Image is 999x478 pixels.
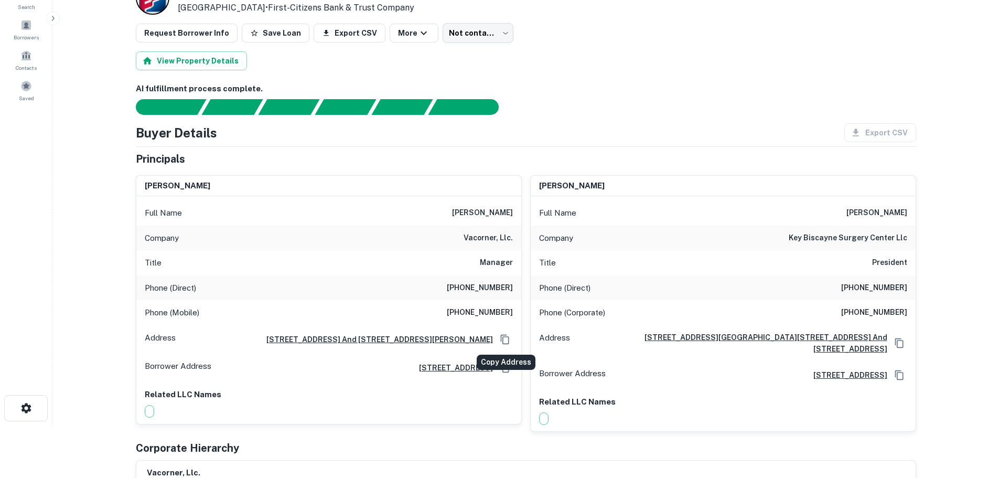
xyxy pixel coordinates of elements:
[201,99,263,115] div: Your request is received and processing...
[539,367,606,383] p: Borrower Address
[947,394,999,444] iframe: Chat Widget
[539,257,556,269] p: Title
[443,23,513,43] div: Not contacted
[452,207,513,219] h6: [PERSON_NAME]
[411,362,493,374] a: [STREET_ADDRESS]
[123,99,202,115] div: Sending borrower request to AI...
[891,335,907,351] button: Copy Address
[178,2,414,14] p: [GEOGRAPHIC_DATA] •
[539,396,907,408] p: Related LLC Names
[539,332,570,355] p: Address
[136,151,185,167] h5: Principals
[477,355,535,370] div: Copy Address
[539,306,605,319] p: Phone (Corporate)
[136,123,217,142] h4: Buyer Details
[136,440,239,456] h5: Corporate Hierarchy
[136,51,247,70] button: View Property Details
[136,24,238,43] button: Request Borrower Info
[242,24,309,43] button: Save Loan
[447,306,513,319] h6: [PHONE_NUMBER]
[145,180,210,192] h6: [PERSON_NAME]
[497,332,513,347] button: Copy Address
[3,46,49,74] a: Contacts
[841,306,907,319] h6: [PHONE_NUMBER]
[789,232,907,245] h6: key biscayne surgery center llc
[447,282,513,294] h6: [PHONE_NUMBER]
[574,332,887,355] a: [STREET_ADDRESS][GEOGRAPHIC_DATA][STREET_ADDRESS] And [STREET_ADDRESS]
[145,388,513,401] p: Related LLC Names
[539,282,590,294] p: Phone (Direct)
[464,232,513,245] h6: vacorner, llc.
[145,232,179,245] p: Company
[16,63,37,72] span: Contacts
[145,360,211,376] p: Borrower Address
[314,24,385,43] button: Export CSV
[18,3,35,11] span: Search
[428,99,511,115] div: AI fulfillment process complete.
[258,334,493,345] a: [STREET_ADDRESS] And [STREET_ADDRESS][PERSON_NAME]
[846,207,907,219] h6: [PERSON_NAME]
[145,257,162,269] p: Title
[371,99,433,115] div: Principals found, still searching for contact information. This may take time...
[145,207,182,219] p: Full Name
[480,257,513,269] h6: Manager
[136,83,916,95] h6: AI fulfillment process complete.
[315,99,376,115] div: Principals found, AI now looking for contact information...
[258,99,319,115] div: Documents found, AI parsing details...
[14,33,39,41] span: Borrowers
[841,282,907,294] h6: [PHONE_NUMBER]
[268,3,414,13] a: First-citizens Bank & Trust Company
[3,15,49,44] a: Borrowers
[19,94,34,102] span: Saved
[3,76,49,104] a: Saved
[145,306,199,319] p: Phone (Mobile)
[390,24,438,43] button: More
[145,282,196,294] p: Phone (Direct)
[145,332,176,347] p: Address
[872,257,907,269] h6: President
[539,180,605,192] h6: [PERSON_NAME]
[891,367,907,383] button: Copy Address
[539,207,576,219] p: Full Name
[805,369,887,381] a: [STREET_ADDRESS]
[539,232,573,245] p: Company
